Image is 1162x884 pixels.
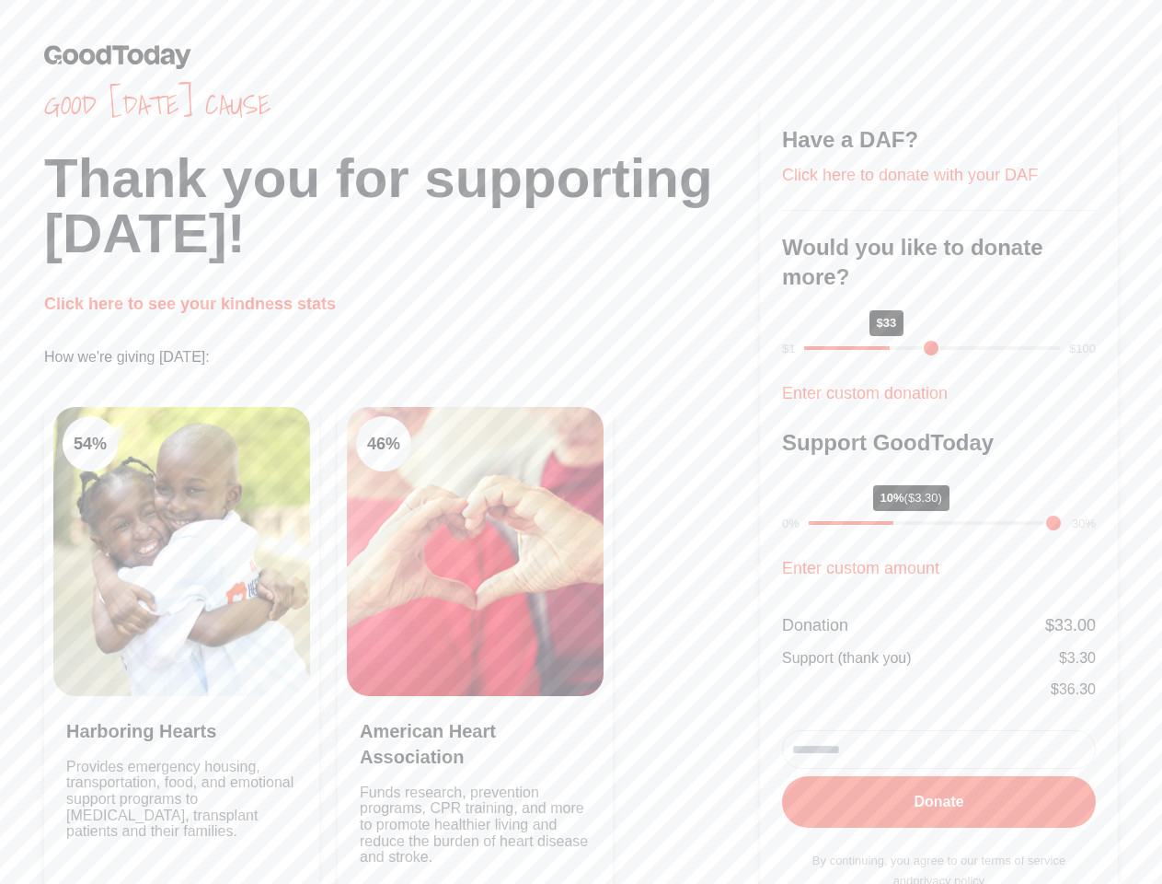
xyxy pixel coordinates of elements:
[782,776,1096,828] button: Donate
[44,151,760,262] h1: Thank you for supporting [DATE]!
[44,346,760,368] p: How we're giving [DATE]:
[869,310,904,336] div: $33
[782,647,912,669] div: Support (thank you)
[1054,616,1096,634] span: 33.00
[1069,340,1096,358] div: $100
[360,718,591,770] h3: American Heart Association
[1072,515,1096,533] div: 30%
[782,233,1096,292] h3: Would you like to donate more?
[782,125,1096,155] h3: Have a DAF?
[904,491,942,505] span: ($3.30)
[66,718,297,744] h3: Harboring Hearts
[356,416,411,471] div: 46 %
[1059,647,1096,669] div: $
[782,166,1038,184] a: Click here to donate with your DAF
[873,485,949,511] div: 10%
[1045,612,1096,638] div: $
[347,407,604,696] img: Clean Cooking Alliance
[53,407,310,696] img: Clean Air Task Force
[782,515,800,533] div: 0%
[1051,679,1096,701] div: $
[1059,681,1096,697] span: 36.30
[360,785,591,866] p: Funds research, prevention programs, CPR training, and more to promote healthier living and reduc...
[44,44,191,69] img: GoodToday
[782,384,948,402] a: Enter custom donation
[782,612,848,638] div: Donation
[1067,650,1096,666] span: 3.30
[782,340,795,358] div: $1
[63,416,118,471] div: 54 %
[782,559,939,577] a: Enter custom amount
[44,88,760,122] span: Good [DATE] cause
[782,428,1096,458] h3: Support GoodToday
[44,295,336,313] a: Click here to see your kindness stats
[66,759,297,866] p: Provides emergency housing, transportation, food, and emotional support programs to [MEDICAL_DATA...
